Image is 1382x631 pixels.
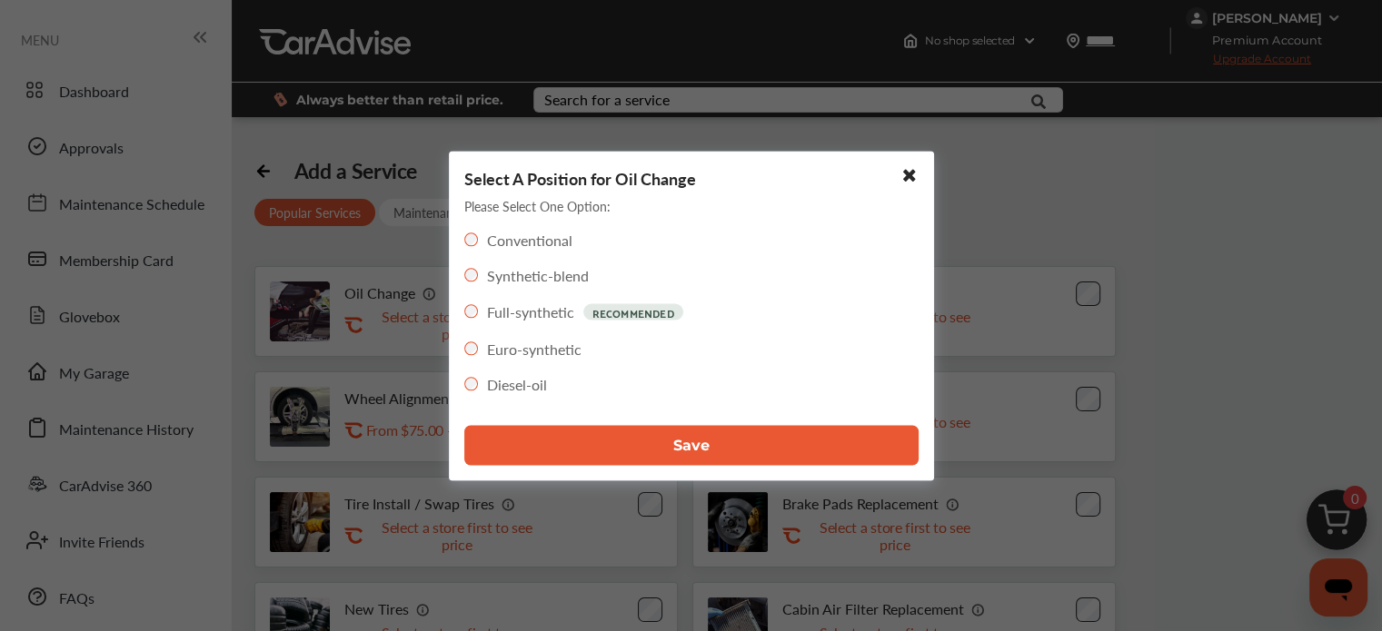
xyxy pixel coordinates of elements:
[487,229,572,250] label: Conventional
[583,303,683,320] p: RECOMMENDED
[673,437,710,454] span: Save
[464,166,696,189] p: Select A Position for Oil Change
[487,301,574,322] label: Full-synthetic
[487,264,589,285] label: Synthetic-blend
[464,425,919,465] button: Save
[464,196,611,214] p: Please Select One Option:
[487,338,582,359] label: Euro-synthetic
[487,373,547,394] label: Diesel-oil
